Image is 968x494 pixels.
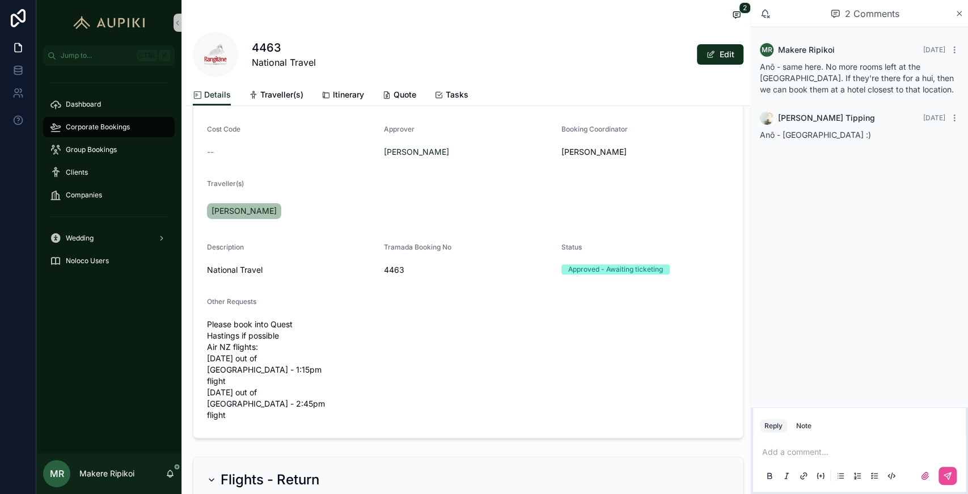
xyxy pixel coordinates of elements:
[207,125,240,133] span: Cost Code
[739,2,751,14] span: 2
[322,85,364,107] a: Itinerary
[778,44,835,56] span: Makere Ripikoi
[66,168,88,177] span: Clients
[207,179,244,188] span: Traveller(s)
[43,228,175,248] a: Wedding
[50,467,64,480] span: MR
[221,471,319,489] h2: Flights - Return
[561,125,628,133] span: Booking Coordinator
[446,89,468,100] span: Tasks
[384,243,451,251] span: Tramada Booking No
[760,419,787,433] button: Reply
[333,89,364,100] span: Itinerary
[43,140,175,160] a: Group Bookings
[207,264,375,276] span: National Travel
[760,130,871,140] span: Anō - [GEOGRAPHIC_DATA] :)
[43,185,175,205] a: Companies
[43,117,175,137] a: Corporate Bookings
[43,94,175,115] a: Dashboard
[249,85,303,107] a: Traveller(s)
[730,9,743,23] button: 2
[384,264,552,276] span: 4463
[66,191,102,200] span: Companies
[137,50,158,61] span: Ctrl
[384,125,415,133] span: Approver
[252,40,316,56] h1: 4463
[778,112,875,124] span: [PERSON_NAME] Tipping
[568,264,663,275] div: Approved - Awaiting ticketing
[792,419,816,433] button: Note
[43,162,175,183] a: Clients
[204,89,231,100] span: Details
[394,89,416,100] span: Quote
[382,85,416,107] a: Quote
[36,66,181,286] div: scrollable content
[796,421,811,430] div: Note
[207,243,244,251] span: Description
[762,45,772,54] span: MR
[384,146,449,158] a: [PERSON_NAME]
[43,45,175,66] button: Jump to...CtrlK
[43,251,175,271] a: Noloco Users
[845,7,899,20] span: 2 Comments
[66,123,130,132] span: Corporate Bookings
[252,56,316,69] span: National Travel
[923,45,945,54] span: [DATE]
[66,100,101,109] span: Dashboard
[207,146,214,158] span: --
[923,113,945,122] span: [DATE]
[66,234,94,243] span: Wedding
[193,85,231,106] a: Details
[160,51,169,60] span: K
[207,203,281,219] a: [PERSON_NAME]
[760,62,954,94] span: Anō - same here. No more rooms left at the [GEOGRAPHIC_DATA]. If they're there for a hui, then we...
[61,51,133,60] span: Jump to...
[207,319,331,421] span: Please book into Quest Hastings if possible Air NZ flights: [DATE] out of [GEOGRAPHIC_DATA] - 1:1...
[434,85,468,107] a: Tasks
[66,145,117,154] span: Group Bookings
[697,44,743,65] button: Edit
[79,468,134,479] p: Makere Ripikoi
[207,297,256,306] span: Other Requests
[212,205,277,217] span: [PERSON_NAME]
[561,243,582,251] span: Status
[260,89,303,100] span: Traveller(s)
[68,14,150,32] img: App logo
[561,146,627,158] span: [PERSON_NAME]
[66,256,109,265] span: Noloco Users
